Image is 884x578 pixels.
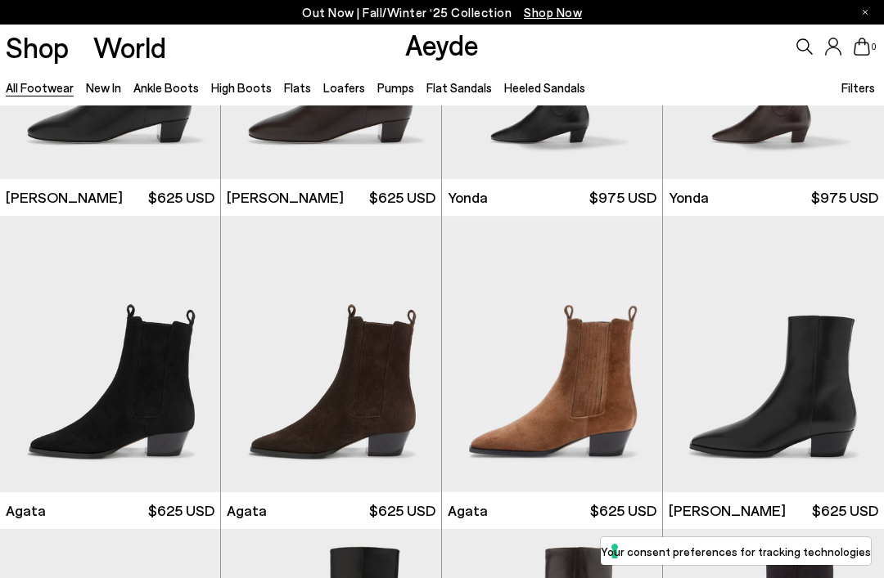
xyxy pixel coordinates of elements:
[590,500,656,521] span: $625 USD
[442,216,662,493] img: Agata Suede Ankle Boots
[448,500,488,521] span: Agata
[663,492,884,529] a: [PERSON_NAME] $625 USD
[426,80,492,95] a: Flat Sandals
[221,179,441,216] a: [PERSON_NAME] $625 USD
[369,500,435,521] span: $625 USD
[377,80,414,95] a: Pumps
[442,216,662,493] a: Next slide Previous slide
[227,187,344,208] span: [PERSON_NAME]
[369,187,435,208] span: $625 USD
[323,80,365,95] a: Loafers
[6,33,69,61] a: Shop
[6,80,74,95] a: All Footwear
[870,43,878,52] span: 0
[601,543,871,560] label: Your consent preferences for tracking technologies
[442,216,662,493] div: 1 / 6
[442,492,662,529] a: Agata $625 USD
[93,33,166,61] a: World
[211,80,272,95] a: High Boots
[669,187,709,208] span: Yonda
[221,216,441,493] img: Agata Suede Ankle Boots
[601,537,871,565] button: Your consent preferences for tracking technologies
[302,2,582,23] p: Out Now | Fall/Winter ‘25 Collection
[811,187,878,208] span: $975 USD
[448,187,488,208] span: Yonda
[227,500,267,521] span: Agata
[148,500,214,521] span: $625 USD
[6,187,123,208] span: [PERSON_NAME]
[405,27,479,61] a: Aeyde
[442,179,662,216] a: Yonda $975 USD
[589,187,656,208] span: $975 USD
[284,80,311,95] a: Flats
[812,500,878,521] span: $625 USD
[669,500,786,521] span: [PERSON_NAME]
[148,187,214,208] span: $625 USD
[133,80,199,95] a: Ankle Boots
[504,80,585,95] a: Heeled Sandals
[524,5,582,20] span: Navigate to /collections/new-in
[221,492,441,529] a: Agata $625 USD
[86,80,121,95] a: New In
[6,500,46,521] span: Agata
[663,216,884,493] img: Baba Pointed Cowboy Boots
[854,38,870,56] a: 0
[663,179,884,216] a: Yonda $975 USD
[841,80,875,95] span: Filters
